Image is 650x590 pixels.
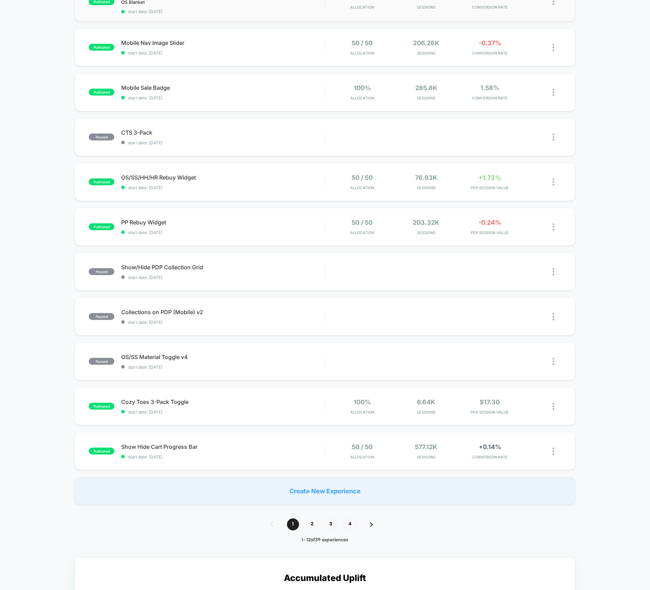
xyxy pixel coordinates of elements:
[396,185,456,190] span: Sessions
[415,443,437,451] span: 577.12k
[351,410,374,415] span: Allocation
[352,39,373,47] span: 50 / 50
[89,134,114,141] span: paused
[89,313,114,320] span: paused
[354,398,371,406] span: 100%
[396,230,456,235] span: Sessions
[121,409,325,415] span: start date: [DATE]
[89,448,114,455] span: published
[460,51,520,56] span: CONVERSION RATE
[480,398,500,406] span: $17.30
[89,223,114,230] span: published
[351,185,374,190] span: Allocation
[121,219,325,226] span: PP Rebuy Widget
[553,313,554,320] img: close
[121,9,325,14] span: start date: [DATE]
[121,454,325,460] span: start date: [DATE]
[121,275,325,280] span: start date: [DATE]
[396,455,456,460] span: Sessions
[396,51,456,56] span: Sessions
[479,443,501,451] span: +0.14%
[352,174,373,181] span: 50 / 50
[89,403,114,410] span: published
[284,573,366,583] p: Accumulated Uplift
[479,174,501,181] span: +1.73%
[553,178,554,186] img: close
[121,50,325,56] span: start date: [DATE]
[553,89,554,96] img: close
[121,140,325,145] span: start date: [DATE]
[553,358,554,365] img: close
[553,403,554,410] img: close
[553,223,554,231] img: close
[287,519,299,531] span: 1
[460,5,520,10] span: CONVERSION RATE
[121,309,325,316] span: Collections on PDP (Mobile) v2
[553,44,554,51] img: close
[553,134,554,141] img: close
[352,443,373,451] span: 50 / 50
[121,320,325,325] span: start date: [DATE]
[417,398,435,406] span: 6.64k
[121,129,325,136] span: CTS 3-Pack
[352,219,373,226] span: 50 / 50
[89,89,114,96] span: published
[121,443,325,450] span: Show Hide Cart Progress Bar
[351,51,374,56] span: Allocation
[89,178,114,185] span: published
[306,519,318,531] span: 2
[479,39,501,47] span: -0.37%
[553,448,554,455] img: close
[460,410,520,415] span: PER SESSION VALUE
[121,365,325,370] span: start date: [DATE]
[413,219,439,226] span: 203.32k
[121,398,325,405] span: Cozy Toes 3-Pack Toggle
[415,174,437,181] span: 76.93k
[121,185,325,190] span: start date: [DATE]
[415,84,437,91] span: 285.8k
[479,219,501,226] span: -0.24%
[121,174,325,181] span: OS/SS/HH/HR Rebuy Widget
[351,5,374,10] span: Allocation
[89,358,114,365] span: paused
[325,519,337,531] span: 3
[89,44,114,51] span: published
[89,268,114,275] span: paused
[121,264,325,271] span: Show/Hide PDP Collection Grid
[121,95,325,100] span: start date: [DATE]
[413,39,439,47] span: 206.26k
[351,96,374,100] span: Allocation
[121,354,325,360] span: OS/SS Material Toggle v4
[460,455,520,460] span: CONVERSION RATE
[263,538,387,543] div: 1 - 12 of 39 experiences
[344,519,356,531] span: 4
[121,39,325,46] span: Mobile Nav Image Slider
[460,96,520,100] span: CONVERSION RATE
[121,84,325,91] span: Mobile Sale Badge
[553,268,554,275] img: close
[480,84,499,91] span: 1.58%
[460,185,520,190] span: PER SESSION VALUE
[354,84,371,91] span: 100%
[75,477,575,505] div: Create New Experience
[351,455,374,460] span: Allocation
[351,230,374,235] span: Allocation
[370,522,373,527] img: pagination forward
[396,5,456,10] span: Sessions
[396,96,456,100] span: Sessions
[460,230,520,235] span: PER SESSION VALUE
[396,410,456,415] span: Sessions
[121,230,325,235] span: start date: [DATE]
